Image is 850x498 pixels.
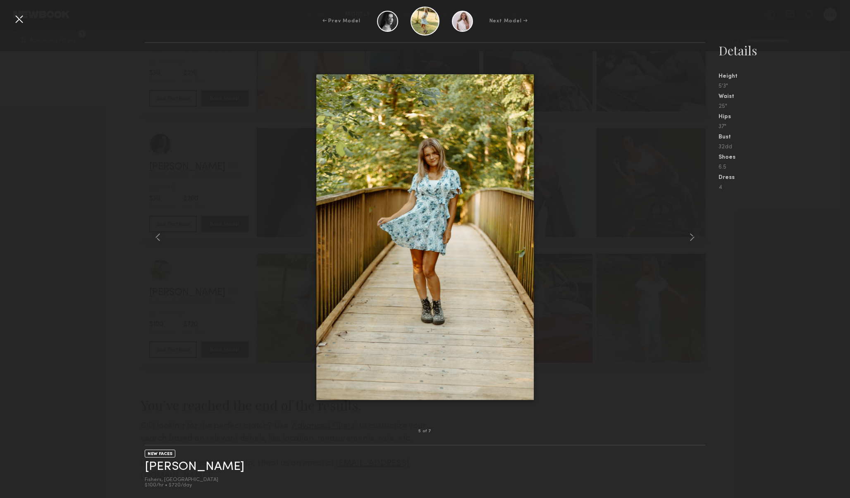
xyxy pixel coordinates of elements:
[719,114,850,120] div: Hips
[145,450,175,457] div: NEW FACES
[719,185,850,191] div: 4
[145,483,244,488] div: $100/hr • $720/day
[719,144,850,150] div: 32dd
[719,155,850,160] div: Shoes
[719,74,850,79] div: Height
[719,164,850,170] div: 6.5
[489,17,528,25] div: Next Model →
[145,460,244,473] a: [PERSON_NAME]
[719,42,850,59] div: Details
[145,477,244,483] div: Fishers, [GEOGRAPHIC_DATA]
[719,83,850,89] div: 5'3"
[418,429,431,434] div: 5 of 7
[719,124,850,130] div: 37"
[719,94,850,100] div: Waist
[719,175,850,181] div: Dress
[719,134,850,140] div: Bust
[719,104,850,110] div: 25"
[322,17,361,25] div: ← Prev Model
